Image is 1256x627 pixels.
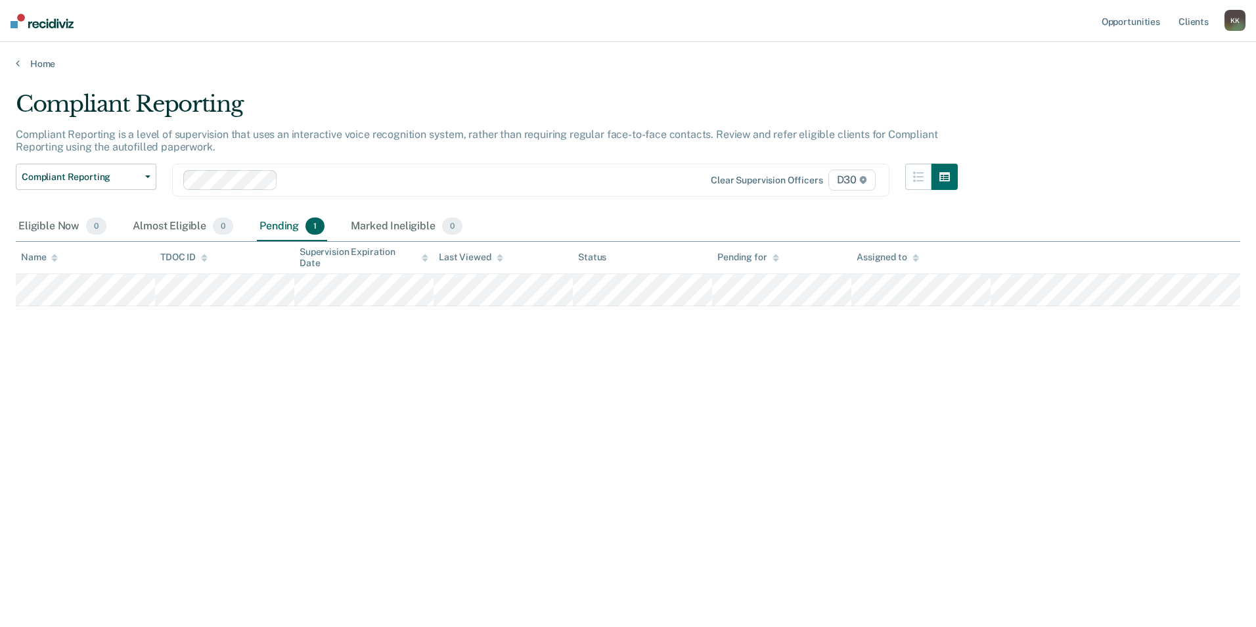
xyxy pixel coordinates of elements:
[16,128,937,153] p: Compliant Reporting is a level of supervision that uses an interactive voice recognition system, ...
[16,212,109,241] div: Eligible Now0
[711,175,822,186] div: Clear supervision officers
[442,218,462,235] span: 0
[857,252,918,263] div: Assigned to
[828,170,876,191] span: D30
[300,246,428,269] div: Supervision Expiration Date
[21,252,58,263] div: Name
[305,218,325,235] span: 1
[578,252,606,263] div: Status
[717,252,778,263] div: Pending for
[1224,10,1245,31] button: KK
[213,218,233,235] span: 0
[16,164,156,190] button: Compliant Reporting
[160,252,208,263] div: TDOC ID
[257,212,327,241] div: Pending1
[439,252,503,263] div: Last Viewed
[1224,10,1245,31] div: K K
[22,172,140,183] span: Compliant Reporting
[86,218,106,235] span: 0
[16,58,1240,70] a: Home
[11,14,74,28] img: Recidiviz
[130,212,236,241] div: Almost Eligible0
[348,212,465,241] div: Marked Ineligible0
[16,91,958,128] div: Compliant Reporting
